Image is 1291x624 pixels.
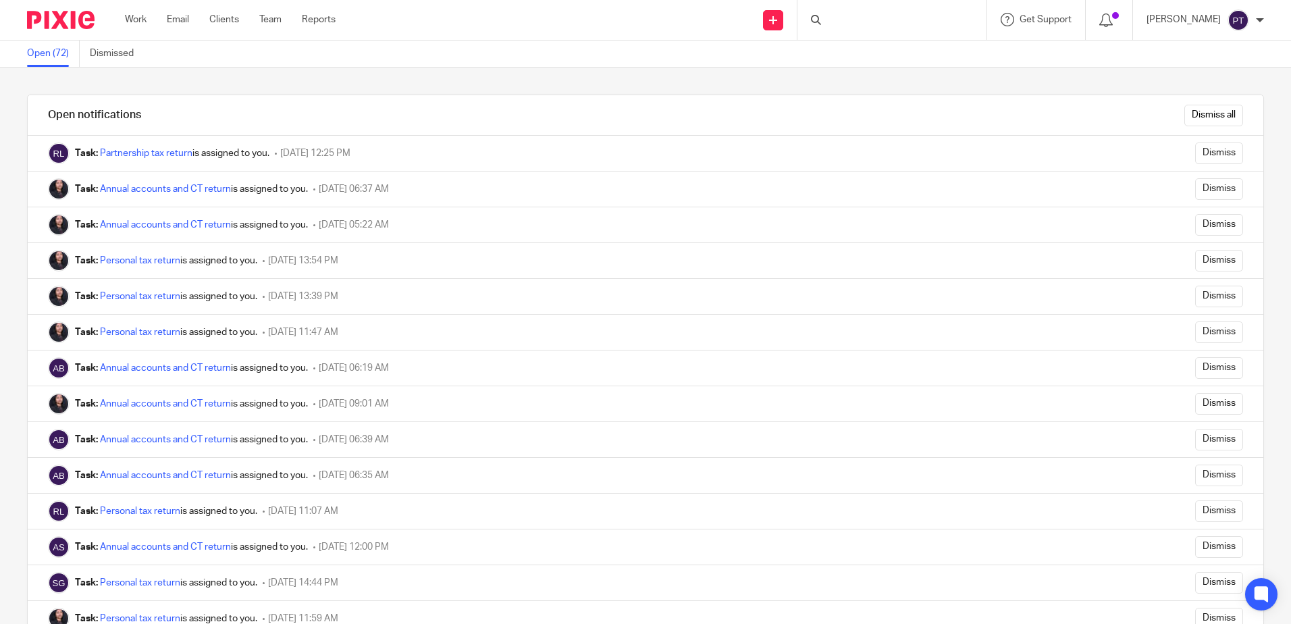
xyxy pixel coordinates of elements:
[268,578,338,588] span: [DATE] 14:44 PM
[1195,393,1243,415] input: Dismiss
[75,542,98,552] b: Task:
[100,542,231,552] a: Annual accounts and CT return
[209,13,239,26] a: Clients
[75,184,98,194] b: Task:
[1195,321,1243,343] input: Dismiss
[100,435,231,444] a: Annual accounts and CT return
[319,363,389,373] span: [DATE] 06:19 AM
[100,399,231,409] a: Annual accounts and CT return
[167,13,189,26] a: Email
[75,504,257,518] div: is assigned to you.
[48,286,70,307] img: Christina Maharjan
[268,256,338,265] span: [DATE] 13:54 PM
[268,292,338,301] span: [DATE] 13:39 PM
[75,433,308,446] div: is assigned to you.
[75,363,98,373] b: Task:
[302,13,336,26] a: Reports
[280,149,350,158] span: [DATE] 12:25 PM
[1195,500,1243,522] input: Dismiss
[75,328,98,337] b: Task:
[100,256,180,265] a: Personal tax return
[48,178,70,200] img: Christina Maharjan
[75,220,98,230] b: Task:
[125,13,147,26] a: Work
[48,536,70,558] img: Alina Shrestha
[75,361,308,375] div: is assigned to you.
[100,292,180,301] a: Personal tax return
[75,149,98,158] b: Task:
[75,576,257,590] div: is assigned to you.
[100,506,180,516] a: Personal tax return
[268,328,338,337] span: [DATE] 11:47 AM
[1195,536,1243,558] input: Dismiss
[75,399,98,409] b: Task:
[75,147,269,160] div: is assigned to you.
[75,326,257,339] div: is assigned to you.
[100,363,231,373] a: Annual accounts and CT return
[75,182,308,196] div: is assigned to you.
[48,357,70,379] img: Anu Bista
[48,214,70,236] img: Christina Maharjan
[75,506,98,516] b: Task:
[75,397,308,411] div: is assigned to you.
[1228,9,1249,31] img: svg%3E
[100,328,180,337] a: Personal tax return
[1020,15,1072,24] span: Get Support
[100,184,231,194] a: Annual accounts and CT return
[259,13,282,26] a: Team
[48,465,70,486] img: Anu Bista
[48,142,70,164] img: Ridam Lakhotia
[100,149,192,158] a: Partnership tax return
[48,393,70,415] img: Christina Maharjan
[319,435,389,444] span: [DATE] 06:39 AM
[75,290,257,303] div: is assigned to you.
[75,254,257,267] div: is assigned to you.
[319,542,389,552] span: [DATE] 12:00 PM
[1195,465,1243,486] input: Dismiss
[75,614,98,623] b: Task:
[48,500,70,522] img: Ridam Lakhotia
[75,471,98,480] b: Task:
[319,399,389,409] span: [DATE] 09:01 AM
[75,256,98,265] b: Task:
[319,220,389,230] span: [DATE] 05:22 AM
[1195,357,1243,379] input: Dismiss
[75,469,308,482] div: is assigned to you.
[1195,572,1243,594] input: Dismiss
[75,540,308,554] div: is assigned to you.
[100,471,231,480] a: Annual accounts and CT return
[100,220,231,230] a: Annual accounts and CT return
[75,578,98,588] b: Task:
[48,108,141,122] h1: Open notifications
[1195,142,1243,164] input: Dismiss
[48,250,70,271] img: Christina Maharjan
[27,11,95,29] img: Pixie
[75,435,98,444] b: Task:
[1147,13,1221,26] p: [PERSON_NAME]
[319,184,389,194] span: [DATE] 06:37 AM
[319,471,389,480] span: [DATE] 06:35 AM
[75,292,98,301] b: Task:
[1195,429,1243,450] input: Dismiss
[75,218,308,232] div: is assigned to you.
[100,614,180,623] a: Personal tax return
[1195,286,1243,307] input: Dismiss
[268,506,338,516] span: [DATE] 11:07 AM
[1195,214,1243,236] input: Dismiss
[27,41,80,67] a: Open (72)
[48,429,70,450] img: Anu Bista
[268,614,338,623] span: [DATE] 11:59 AM
[90,41,144,67] a: Dismissed
[1184,105,1243,126] input: Dismiss all
[48,321,70,343] img: Christina Maharjan
[100,578,180,588] a: Personal tax return
[1195,178,1243,200] input: Dismiss
[1195,250,1243,271] input: Dismiss
[48,572,70,594] img: Shivangi Gupta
